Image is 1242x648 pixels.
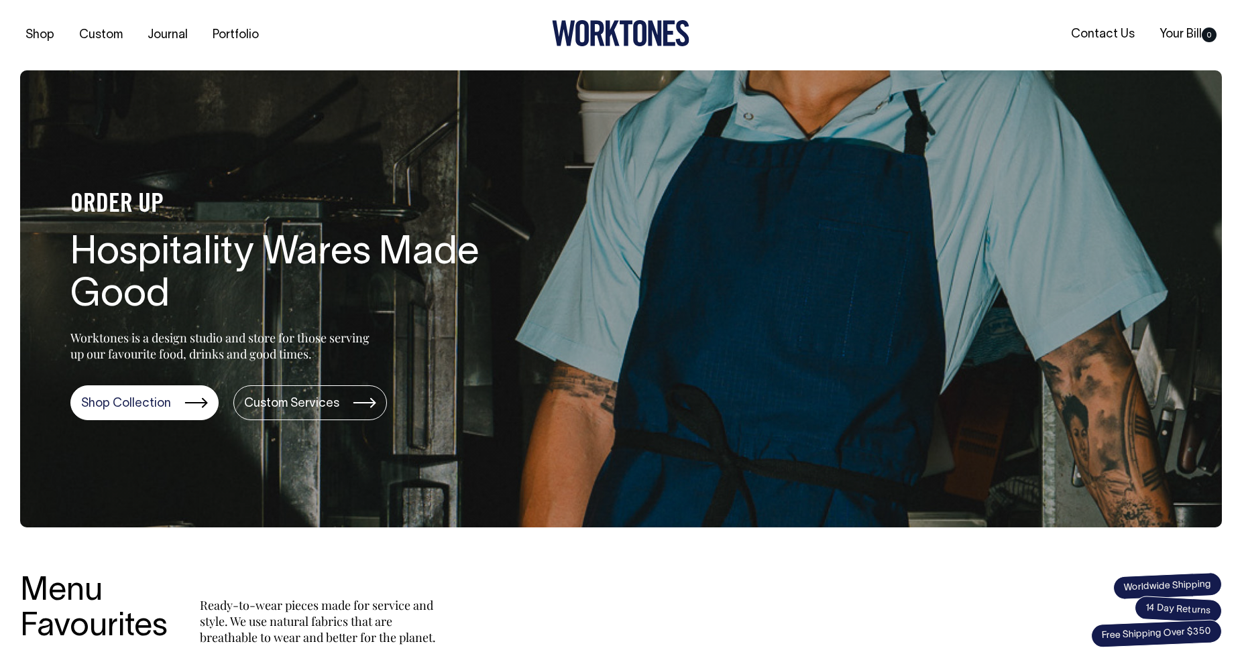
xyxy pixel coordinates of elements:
a: Custom [74,24,128,46]
span: 14 Day Returns [1134,596,1223,624]
h1: Hospitality Wares Made Good [70,233,500,318]
span: Free Shipping Over $350 [1090,619,1222,648]
a: Custom Services [233,385,387,420]
a: Journal [142,24,193,46]
a: Portfolio [207,24,264,46]
a: Your Bill0 [1154,23,1222,46]
h4: ORDER UP [70,191,500,219]
span: Worldwide Shipping [1113,572,1222,600]
a: Contact Us [1066,23,1140,46]
p: Ready-to-wear pieces made for service and style. We use natural fabrics that are breathable to we... [200,597,441,645]
a: Shop [20,24,60,46]
p: Worktones is a design studio and store for those serving up our favourite food, drinks and good t... [70,330,376,362]
span: 0 [1202,27,1217,42]
a: Shop Collection [70,385,219,420]
h3: Menu Favourites [20,574,168,645]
